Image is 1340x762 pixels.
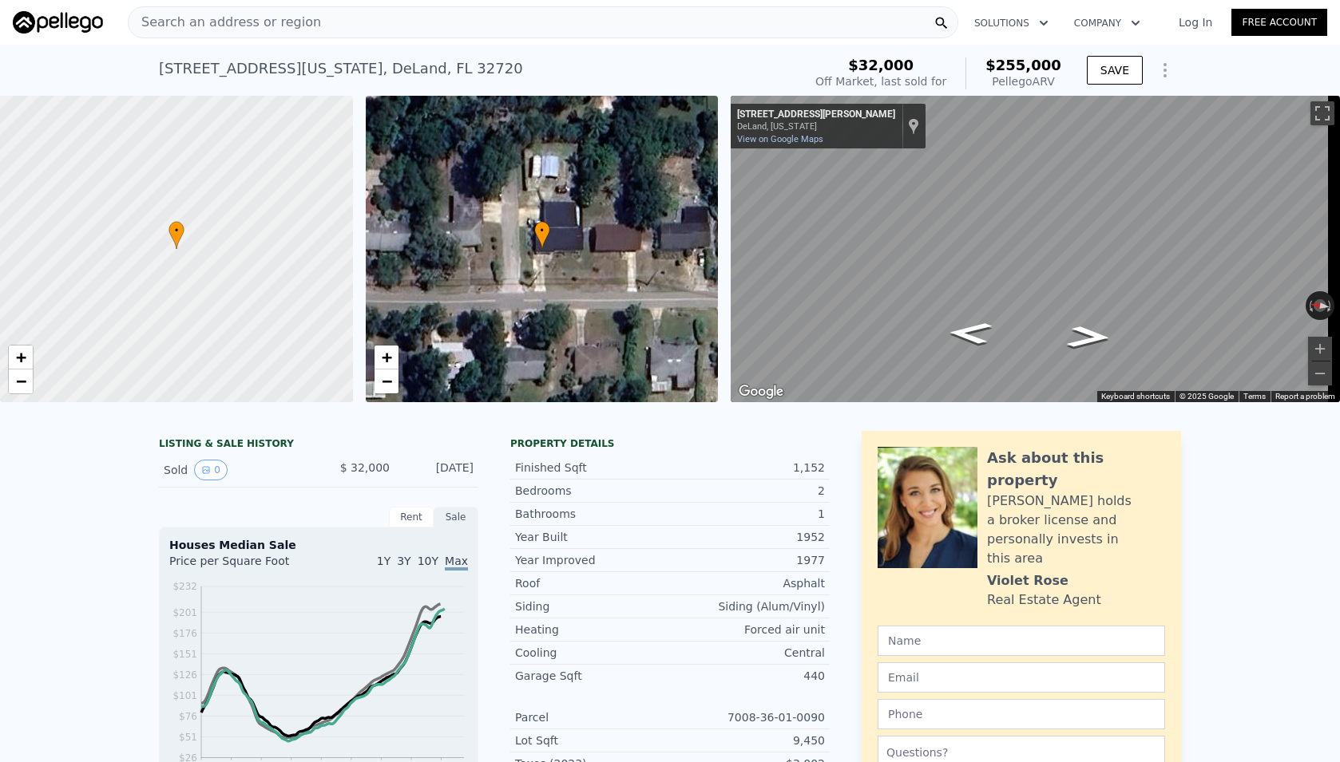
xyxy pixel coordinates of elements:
div: Bedrooms [515,483,670,499]
tspan: $51 [179,732,197,743]
div: Price per Square Foot [169,553,319,578]
button: Rotate counterclockwise [1306,291,1314,320]
tspan: $126 [172,669,197,681]
span: 10Y [418,555,438,567]
div: Siding (Alum/Vinyl) [670,598,825,614]
div: Street View [731,96,1340,402]
a: Zoom out [9,369,33,393]
button: Rotate clockwise [1326,291,1335,320]
button: Zoom out [1308,361,1332,385]
span: $ 32,000 [340,461,390,474]
button: View historical data [194,460,228,480]
button: Show Options [1149,54,1181,86]
div: Roof [515,575,670,591]
div: Property details [510,437,830,450]
button: Company [1061,9,1153,38]
div: Houses Median Sale [169,537,468,553]
tspan: $201 [172,607,197,618]
div: [STREET_ADDRESS][US_STATE] , DeLand , FL 32720 [159,57,523,80]
span: − [16,371,26,391]
div: Siding [515,598,670,614]
div: Year Built [515,529,670,545]
div: Finished Sqft [515,460,670,476]
span: $255,000 [985,57,1061,73]
div: Lot Sqft [515,732,670,748]
div: DeLand, [US_STATE] [737,121,895,132]
span: 3Y [397,555,410,567]
span: 1Y [377,555,391,567]
div: LISTING & SALE HISTORY [159,437,478,453]
a: Open this area in Google Maps (opens a new window) [735,381,787,402]
img: Google [735,381,787,402]
div: Garage Sqft [515,668,670,684]
div: [PERSON_NAME] holds a broker license and personally invests in this area [987,492,1165,568]
tspan: $151 [172,649,197,660]
div: • [534,221,550,249]
input: Phone [878,699,1165,729]
div: Forced air unit [670,622,825,638]
span: © 2025 Google [1179,392,1234,401]
a: Zoom out [375,369,398,393]
div: [DATE] [402,460,474,480]
a: Log In [1160,14,1231,30]
div: Pellego ARV [985,73,1061,89]
tspan: $101 [172,690,197,701]
a: Show location on map [908,117,919,135]
div: 9,450 [670,732,825,748]
a: View on Google Maps [737,134,823,144]
a: Zoom in [375,345,398,369]
div: 1977 [670,552,825,568]
a: Zoom in [9,345,33,369]
div: Ask about this property [987,447,1165,492]
button: Toggle fullscreen view [1310,101,1334,125]
tspan: $76 [179,711,197,722]
span: − [381,371,391,391]
div: Asphalt [670,575,825,591]
span: Max [445,555,468,571]
button: Keyboard shortcuts [1101,391,1170,402]
input: Email [878,662,1165,693]
div: [STREET_ADDRESS][PERSON_NAME] [737,109,895,121]
a: Free Account [1231,9,1327,36]
button: Zoom in [1308,337,1332,361]
div: Rent [389,507,434,527]
div: Real Estate Agent [987,590,1101,610]
tspan: $232 [172,581,197,592]
img: Pellego [13,11,103,34]
input: Name [878,626,1165,656]
span: Search an address or region [129,13,321,32]
button: Solutions [961,9,1061,38]
tspan: $176 [172,628,197,639]
button: Reset the view [1305,298,1335,314]
div: Heating [515,622,670,638]
div: Sold [164,460,306,480]
span: • [168,223,184,238]
a: Terms (opens in new tab) [1243,392,1266,401]
div: Cooling [515,645,670,661]
div: Violet Rose [987,571,1068,590]
div: Parcel [515,709,670,725]
span: $32,000 [848,57,914,73]
span: + [16,347,26,367]
div: Map [731,96,1340,402]
div: 7008-36-01-0090 [670,709,825,725]
div: Year Improved [515,552,670,568]
button: SAVE [1087,56,1143,85]
div: 1 [670,506,825,522]
div: Sale [434,507,478,527]
div: Central [670,645,825,661]
span: + [381,347,391,367]
a: Report a problem [1275,392,1335,401]
div: • [168,221,184,249]
div: 2 [670,483,825,499]
div: Bathrooms [515,506,670,522]
div: Off Market, last sold for [815,73,946,89]
path: Go South, N Elsasser St [1049,321,1130,353]
div: 440 [670,668,825,684]
div: 1952 [670,529,825,545]
span: • [534,223,550,238]
path: Go North, N Elsasser St [930,317,1011,349]
div: 1,152 [670,460,825,476]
